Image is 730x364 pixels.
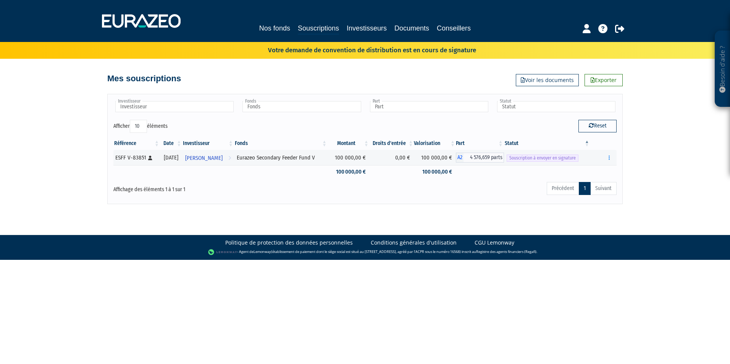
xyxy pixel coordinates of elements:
[228,151,231,165] i: Voir l'investisseur
[113,120,168,133] label: Afficher éléments
[163,154,179,162] div: [DATE]
[578,120,617,132] button: Reset
[298,23,339,35] a: Souscriptions
[370,137,414,150] th: Droits d'entrée: activer pour trier la colonne par ordre croissant
[259,23,290,34] a: Nos fonds
[130,120,147,133] select: Afficheréléments
[437,23,471,34] a: Conseillers
[185,151,223,165] span: [PERSON_NAME]
[246,44,476,55] p: Votre demande de convention de distribution est en cours de signature
[507,155,578,162] span: Souscription à envoyer en signature
[8,248,722,256] div: - Agent de (établissement de paiement dont le siège social est situé au [STREET_ADDRESS], agréé p...
[182,150,234,165] a: [PERSON_NAME]
[328,150,370,165] td: 100 000,00 €
[456,153,464,163] span: A2
[585,74,623,86] a: Exporter
[148,156,152,160] i: [Français] Personne physique
[370,150,414,165] td: 0,00 €
[234,137,328,150] th: Fonds: activer pour trier la colonne par ordre croissant
[504,137,590,150] th: Statut : activer pour trier la colonne par ordre d&eacute;croissant
[394,23,429,34] a: Documents
[579,182,591,195] a: 1
[254,249,271,254] a: Lemonway
[414,137,456,150] th: Valorisation: activer pour trier la colonne par ordre croissant
[182,137,234,150] th: Investisseur: activer pour trier la colonne par ordre croissant
[160,137,182,150] th: Date: activer pour trier la colonne par ordre croissant
[456,153,504,163] div: A2 - Eurazeo Secondary Feeder Fund V
[208,248,237,256] img: logo-lemonway.png
[225,239,353,246] a: Politique de protection des données personnelles
[328,165,370,179] td: 100 000,00 €
[347,23,387,34] a: Investisseurs
[113,181,317,193] div: Affichage des éléments 1 à 1 sur 1
[475,239,514,246] a: CGU Lemonway
[237,154,325,162] div: Eurazeo Secondary Feeder Fund V
[456,137,504,150] th: Part: activer pour trier la colonne par ordre croissant
[516,74,579,86] a: Voir les documents
[371,239,457,246] a: Conditions générales d'utilisation
[102,14,181,28] img: 1732889491-logotype_eurazeo_blanc_rvb.png
[414,165,456,179] td: 100 000,00 €
[476,249,536,254] a: Registre des agents financiers (Regafi)
[115,154,157,162] div: ESFF V-83851
[718,35,727,103] p: Besoin d'aide ?
[107,74,181,83] h4: Mes souscriptions
[414,150,456,165] td: 100 000,00 €
[328,137,370,150] th: Montant: activer pour trier la colonne par ordre croissant
[113,137,160,150] th: Référence : activer pour trier la colonne par ordre croissant
[464,153,504,163] span: 4 576,659 parts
